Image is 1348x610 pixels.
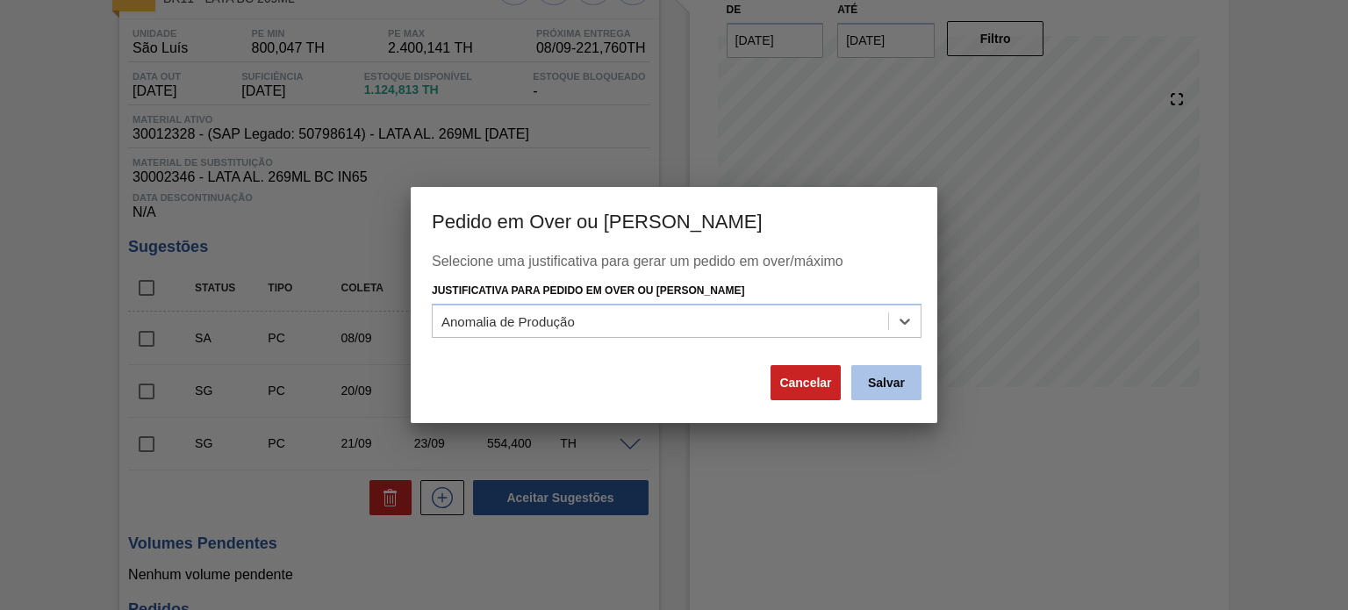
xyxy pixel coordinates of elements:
div: Anomalia de Produção [441,313,575,328]
label: Justificativa para Pedido em Over ou [PERSON_NAME] [432,284,744,297]
div: Selecione uma justificativa para gerar um pedido em over/máximo [432,254,916,278]
h3: Pedido em Over ou [PERSON_NAME] [411,187,937,254]
button: Salvar [851,365,921,400]
button: Cancelar [771,365,841,400]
